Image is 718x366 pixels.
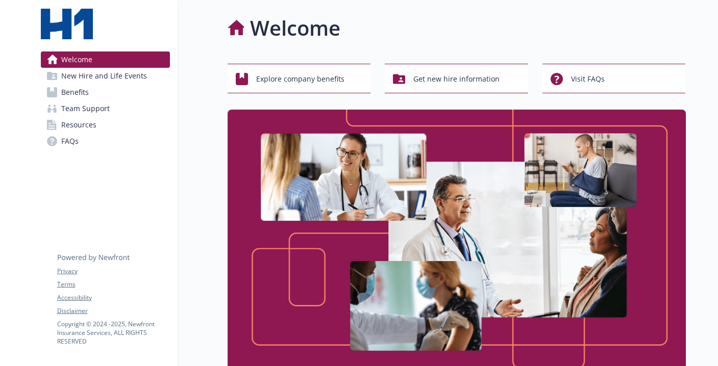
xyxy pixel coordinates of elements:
a: FAQs [41,133,170,149]
p: Copyright © 2024 - 2025 , Newfront Insurance Services, ALL RIGHTS RESERVED [57,320,169,346]
span: FAQs [61,133,79,149]
span: Visit FAQs [571,69,605,89]
span: Explore company benefits [256,69,344,89]
span: Team Support [61,100,110,117]
a: Disclaimer [57,306,169,316]
a: Benefits [41,84,170,100]
span: Get new hire information [413,69,500,89]
span: Welcome [61,51,92,68]
a: New Hire and Life Events [41,68,170,84]
span: Resources [61,117,96,133]
a: Welcome [41,51,170,68]
a: Team Support [41,100,170,117]
a: Privacy [57,267,169,276]
button: Get new hire information [385,64,528,93]
span: New Hire and Life Events [61,68,147,84]
h1: Welcome [250,13,340,43]
button: Explore company benefits [228,64,371,93]
a: Resources [41,117,170,133]
button: Visit FAQs [542,64,686,93]
span: Benefits [61,84,89,100]
a: Accessibility [57,293,169,302]
a: Terms [57,280,169,289]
